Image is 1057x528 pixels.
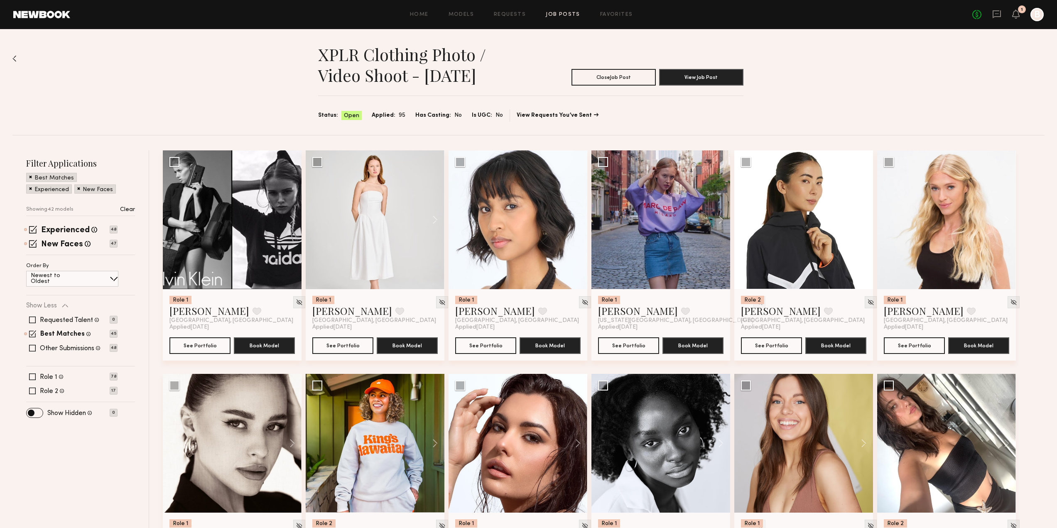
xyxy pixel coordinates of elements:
[455,296,477,304] div: Role 1
[884,337,945,354] button: See Portfolio
[110,330,118,338] p: 45
[40,345,94,352] label: Other Submissions
[26,302,57,309] p: Show Less
[41,226,90,235] label: Experienced
[598,337,659,354] button: See Portfolio
[598,296,620,304] div: Role 1
[598,304,678,317] a: [PERSON_NAME]
[454,111,462,120] span: No
[1030,8,1044,21] a: B
[34,175,74,181] p: Best Matches
[34,187,69,193] p: Experienced
[884,304,964,317] a: [PERSON_NAME]
[520,341,581,349] a: Book Model
[12,55,17,62] img: Back to previous page
[169,519,191,528] div: Role 1
[47,410,86,417] label: Show Hidden
[234,341,295,349] a: Book Model
[410,12,429,17] a: Home
[948,337,1009,354] button: Book Model
[110,387,118,395] p: 17
[455,304,535,317] a: [PERSON_NAME]
[312,317,436,324] span: [GEOGRAPHIC_DATA], [GEOGRAPHIC_DATA]
[312,519,336,528] div: Role 2
[659,69,743,86] button: View Job Post
[169,304,249,317] a: [PERSON_NAME]
[26,207,74,212] p: Showing 42 models
[169,317,293,324] span: [GEOGRAPHIC_DATA], [GEOGRAPHIC_DATA]
[169,337,231,354] a: See Portfolio
[598,317,753,324] span: [US_STATE][GEOGRAPHIC_DATA], [GEOGRAPHIC_DATA]
[110,373,118,381] p: 78
[312,324,438,331] div: Applied [DATE]
[1021,7,1023,12] div: 1
[948,341,1009,349] a: Book Model
[415,111,451,120] span: Has Casting:
[449,12,474,17] a: Models
[455,337,516,354] button: See Portfolio
[662,341,723,349] a: Book Model
[344,112,359,120] span: Open
[312,304,392,317] a: [PERSON_NAME]
[83,187,113,193] p: New Faces
[377,341,438,349] a: Book Model
[455,519,477,528] div: Role 1
[234,337,295,354] button: Book Model
[312,296,334,304] div: Role 1
[110,316,118,324] p: 0
[110,240,118,248] p: 47
[884,324,1009,331] div: Applied [DATE]
[741,296,764,304] div: Role 2
[26,157,135,169] h2: Filter Applications
[1010,299,1017,306] img: Unhide Model
[472,111,492,120] span: Is UGC:
[40,317,93,324] label: Requested Talent
[884,519,907,528] div: Role 2
[741,324,866,331] div: Applied [DATE]
[600,12,633,17] a: Favorites
[741,304,821,317] a: [PERSON_NAME]
[884,317,1008,324] span: [GEOGRAPHIC_DATA], [GEOGRAPHIC_DATA]
[377,337,438,354] button: Book Model
[517,113,598,118] a: View Requests You’ve Sent
[741,519,763,528] div: Role 1
[455,317,579,324] span: [GEOGRAPHIC_DATA], [GEOGRAPHIC_DATA]
[312,337,373,354] button: See Portfolio
[884,296,906,304] div: Role 1
[598,519,620,528] div: Role 1
[318,44,531,86] h1: XPLR Clothing Photo / Video Shoot - [DATE]
[318,111,338,120] span: Status:
[120,207,135,213] p: Clear
[805,341,866,349] a: Book Model
[110,344,118,352] p: 48
[169,324,295,331] div: Applied [DATE]
[169,296,191,304] div: Role 1
[110,409,118,417] p: 0
[110,226,118,233] p: 48
[581,299,589,306] img: Unhide Model
[41,241,83,249] label: New Faces
[439,299,446,306] img: Unhide Model
[296,299,303,306] img: Unhide Model
[455,324,581,331] div: Applied [DATE]
[495,111,503,120] span: No
[546,12,580,17] a: Job Posts
[598,324,723,331] div: Applied [DATE]
[372,111,395,120] span: Applied:
[741,337,802,354] button: See Portfolio
[40,374,57,381] label: Role 1
[741,317,865,324] span: [GEOGRAPHIC_DATA], [GEOGRAPHIC_DATA]
[571,69,656,86] button: CloseJob Post
[662,337,723,354] button: Book Model
[399,111,405,120] span: 95
[26,263,49,269] p: Order By
[40,388,58,395] label: Role 2
[494,12,526,17] a: Requests
[31,273,80,285] p: Newest to Oldest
